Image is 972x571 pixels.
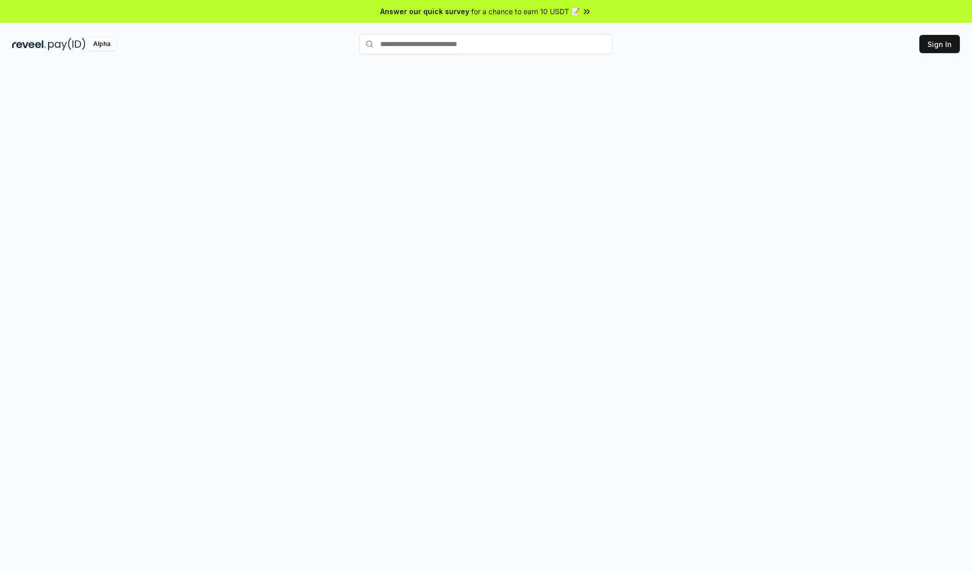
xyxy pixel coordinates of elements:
span: for a chance to earn 10 USDT 📝 [471,6,580,17]
span: Answer our quick survey [380,6,469,17]
img: pay_id [48,38,86,51]
button: Sign In [919,35,960,53]
div: Alpha [88,38,116,51]
img: reveel_dark [12,38,46,51]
